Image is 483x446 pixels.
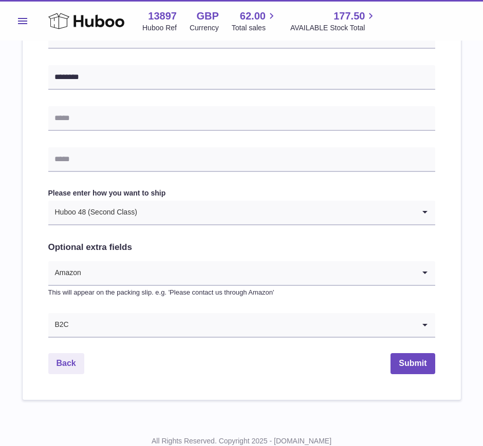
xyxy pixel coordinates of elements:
div: Search for option [48,313,435,338]
h2: Optional extra fields [48,242,435,254]
span: Huboo 48 (Second Class) [48,201,138,224]
div: Search for option [48,261,435,286]
button: Submit [391,353,435,374]
div: Huboo Ref [142,23,177,33]
span: AVAILABLE Stock Total [290,23,377,33]
input: Search for option [82,261,415,285]
p: This will appear on the packing slip. e.g. 'Please contact us through Amazon' [48,288,435,297]
a: Back [48,353,84,374]
div: Currency [190,23,219,33]
a: 62.00 Total sales [232,9,277,33]
input: Search for option [138,201,415,224]
span: Amazon [48,261,82,285]
span: Total sales [232,23,277,33]
input: Search for option [69,313,415,337]
div: Search for option [48,201,435,225]
strong: GBP [196,9,218,23]
label: Please enter how you want to ship [48,188,435,198]
span: B2C [48,313,69,337]
a: 177.50 AVAILABLE Stock Total [290,9,377,33]
p: All Rights Reserved. Copyright 2025 - [DOMAIN_NAME] [8,436,475,446]
span: 62.00 [240,9,266,23]
strong: 13897 [148,9,177,23]
span: 177.50 [333,9,365,23]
